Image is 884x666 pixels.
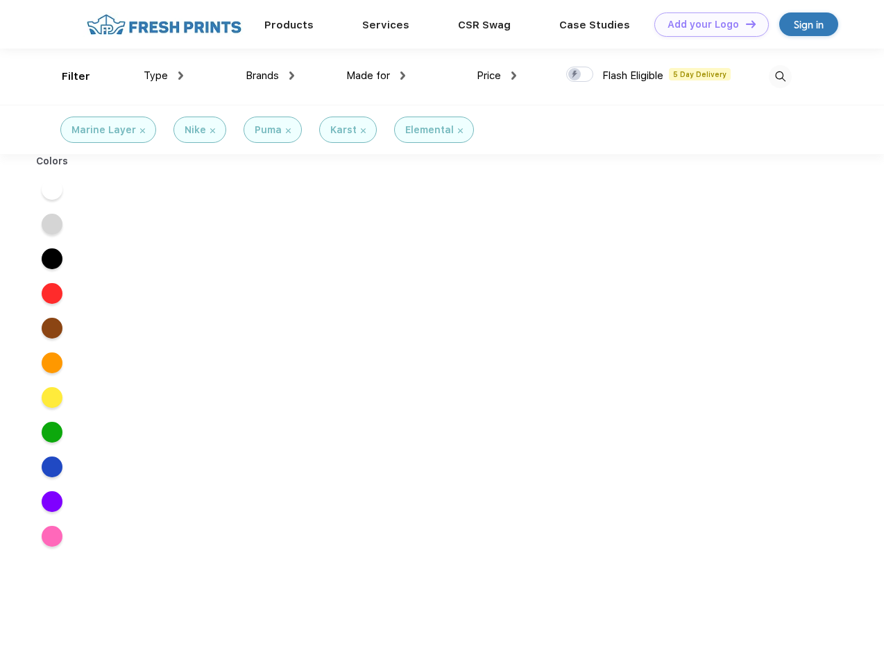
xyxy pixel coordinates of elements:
[178,71,183,80] img: dropdown.png
[668,19,739,31] div: Add your Logo
[511,71,516,80] img: dropdown.png
[83,12,246,37] img: fo%20logo%202.webp
[71,123,136,137] div: Marine Layer
[210,128,215,133] img: filter_cancel.svg
[669,68,731,80] span: 5 Day Delivery
[289,71,294,80] img: dropdown.png
[405,123,454,137] div: Elemental
[602,69,663,82] span: Flash Eligible
[144,69,168,82] span: Type
[62,69,90,85] div: Filter
[330,123,357,137] div: Karst
[286,128,291,133] img: filter_cancel.svg
[362,19,409,31] a: Services
[26,154,79,169] div: Colors
[246,69,279,82] span: Brands
[346,69,390,82] span: Made for
[779,12,838,36] a: Sign in
[458,128,463,133] img: filter_cancel.svg
[140,128,145,133] img: filter_cancel.svg
[458,19,511,31] a: CSR Swag
[264,19,314,31] a: Products
[769,65,792,88] img: desktop_search.svg
[477,69,501,82] span: Price
[746,20,756,28] img: DT
[255,123,282,137] div: Puma
[400,71,405,80] img: dropdown.png
[794,17,824,33] div: Sign in
[361,128,366,133] img: filter_cancel.svg
[185,123,206,137] div: Nike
